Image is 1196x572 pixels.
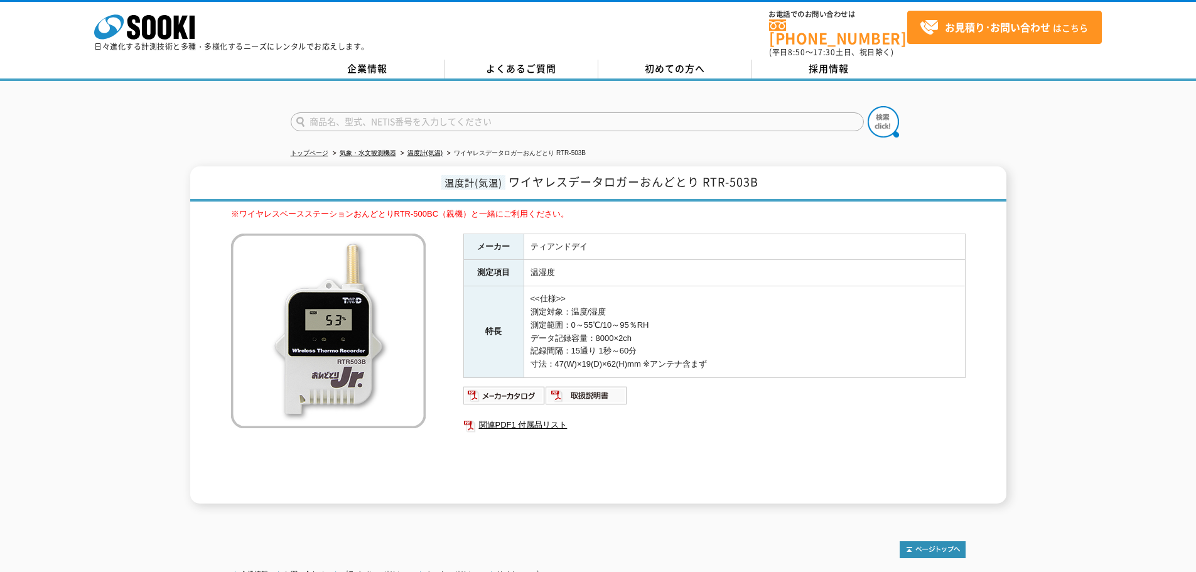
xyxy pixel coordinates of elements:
[769,46,893,58] span: (平日 ～ 土日、祝日除く)
[598,60,752,78] a: 初めての方へ
[291,149,328,156] a: トップページ
[463,417,966,433] a: 関連PDF1 付属品リスト
[231,208,966,221] p: ※ワイヤレスベースステーションおんどとりRTR-500BC（親機）と一緒にご利用ください。
[463,286,524,378] th: 特長
[524,260,965,286] td: 温湿度
[463,394,546,403] a: メーカーカタログ
[463,234,524,260] th: メーカー
[769,11,907,18] span: お電話でのお問い合わせは
[509,173,758,190] span: ワイヤレスデータロガーおんどとり RTR-503B
[945,19,1050,35] strong: お見積り･お問い合わせ
[444,60,598,78] a: よくあるご質問
[752,60,906,78] a: 採用情報
[813,46,836,58] span: 17:30
[546,386,628,406] img: 取扱説明書
[441,175,505,190] span: 温度計(気温)
[546,394,628,403] a: 取扱説明書
[524,286,965,378] td: <<仕様>> 測定対象：温度/湿度 測定範囲：0～55℃/10～95％RH データ記録容量：8000×2ch 記録間隔：15通り 1秒～60分 寸法：47(W)×19(D)×62(H)mm ※ア...
[900,541,966,558] img: トップページへ
[94,43,369,50] p: 日々進化する計測技術と多種・多様化するニーズにレンタルでお応えします。
[769,19,907,45] a: [PHONE_NUMBER]
[463,260,524,286] th: 測定項目
[788,46,805,58] span: 8:50
[868,106,899,138] img: btn_search.png
[340,149,396,156] a: 気象・水文観測機器
[407,149,443,156] a: 温度計(気温)
[231,234,426,428] img: ワイヤレスデータロガーおんどとり RTR-503B
[524,234,965,260] td: ティアンドデイ
[291,112,864,131] input: 商品名、型式、NETIS番号を入力してください
[463,386,546,406] img: メーカーカタログ
[907,11,1102,44] a: お見積り･お問い合わせはこちら
[291,60,444,78] a: 企業情報
[645,62,705,75] span: 初めての方へ
[920,18,1088,37] span: はこちら
[444,147,586,160] li: ワイヤレスデータロガーおんどとり RTR-503B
